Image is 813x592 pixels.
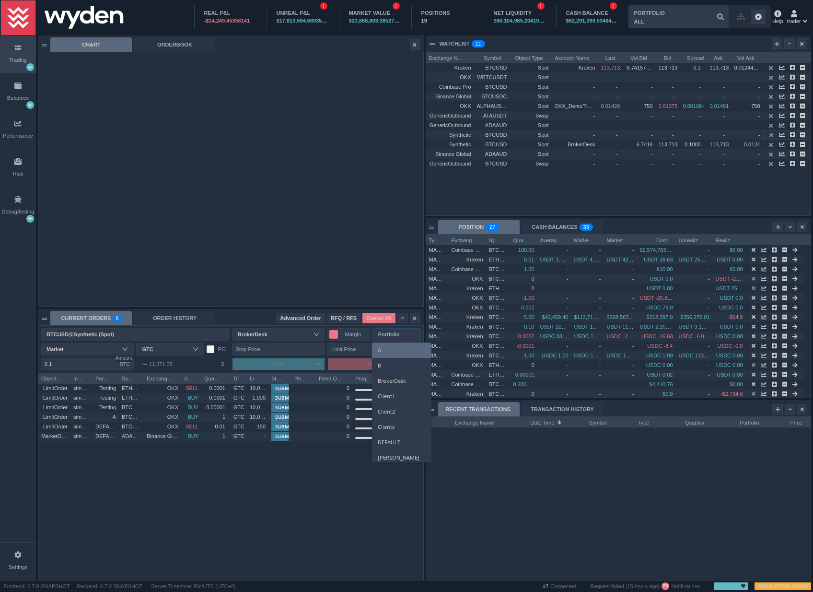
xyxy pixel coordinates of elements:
[513,110,549,121] span: Swap
[628,5,729,28] input: ALL
[439,84,471,90] span: Coinbase Pro
[632,285,634,291] span: -
[477,91,507,102] span: BTCUSDC
[634,9,665,17] div: PORTFOLIO
[693,65,704,71] span: 0.1
[640,235,667,244] span: Cost
[758,94,760,99] span: -
[672,151,677,157] span: -
[372,404,431,419] li: Client2
[277,18,331,24] span: $17,813,594.66935096
[489,264,508,275] span: BTCEUR
[683,52,704,62] span: Spread
[489,360,508,371] span: ETHUSDC
[489,273,508,284] span: BTC29Z2023
[122,431,141,442] span: ADAAUD
[429,321,446,332] span: MARGIN
[477,110,507,121] span: ATAUSDT
[734,52,755,62] span: Vol Ask
[717,257,743,262] span: USDT 0.00
[477,149,507,160] span: ADAAUD
[494,9,546,17] div: NET LIQUIDITY
[659,142,694,147] span: 113,713.4000
[651,122,653,128] span: -
[13,170,23,178] div: Risk
[616,84,621,90] span: -
[41,383,68,394] span: LimitOrder
[231,392,244,403] span: GTC
[438,220,520,234] div: POSITION
[672,132,677,138] span: -
[566,9,619,17] div: CASH BALANCE
[41,431,68,442] span: MarketOrder
[531,285,534,291] span: 0
[616,122,621,128] span: -
[708,276,710,282] span: -
[372,450,431,465] li: [PERSON_NAME]
[314,331,319,337] i: icon: down
[616,74,621,80] span: -
[708,285,710,291] span: -
[489,389,508,400] span: BTCUSD
[122,383,141,394] span: ETHUSDC
[46,342,73,356] div: Market
[429,264,446,275] span: MARGIN
[567,276,569,282] span: -
[466,285,483,291] span: Kraken
[787,17,801,25] span: trader
[644,103,652,109] span: 750
[685,142,704,147] span: 0.1000
[579,65,595,71] span: Kraken
[574,235,595,244] span: Market Price
[650,276,673,282] span: USDT 0.0
[758,132,760,138] span: -
[574,257,611,262] span: USDT 4,200.66
[651,151,653,157] span: -
[486,224,499,231] sup: 27
[372,435,431,450] li: DEFAULT
[593,113,595,118] span: -
[708,247,710,253] span: -
[466,257,483,262] span: Kraken
[723,132,729,138] span: -
[758,74,760,80] span: -
[710,65,737,71] span: 113,713.5
[616,113,621,118] span: -
[73,383,90,394] span: sim868.0
[73,412,90,423] span: sim840.0
[378,330,411,339] div: Portfolio
[513,120,549,131] span: Spot
[193,346,198,352] i: icon: down
[522,220,603,234] div: CASH BALANCES
[393,2,400,10] sup: !
[627,52,647,62] span: Vol Bid
[477,120,507,131] span: ADAAUD
[460,74,471,80] span: OKX
[429,312,446,323] span: MARGIN
[599,247,601,253] span: -
[599,285,601,291] span: -
[489,235,502,244] span: Symbol
[593,151,595,157] span: -
[73,392,90,403] span: sim867.0
[651,113,653,118] span: -
[472,40,485,47] sup: 11
[522,295,534,301] span: -1.00
[339,330,367,339] span: Margin
[429,254,446,265] span: MARGIN
[204,9,257,17] div: REAL P&L
[513,91,549,102] span: Spot
[50,37,132,52] div: CHART
[632,276,634,282] span: -
[476,40,478,50] p: 1
[477,101,507,112] span: ALPHAUSDT
[751,103,760,109] span: 750
[231,402,244,413] span: GTC
[555,52,590,62] span: Account Name
[477,130,507,141] span: BTCUSD
[142,342,163,356] div: GTC
[599,295,601,301] span: -
[372,358,431,373] li: B
[429,341,446,352] span: MARGIN
[429,379,446,390] span: MARGIN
